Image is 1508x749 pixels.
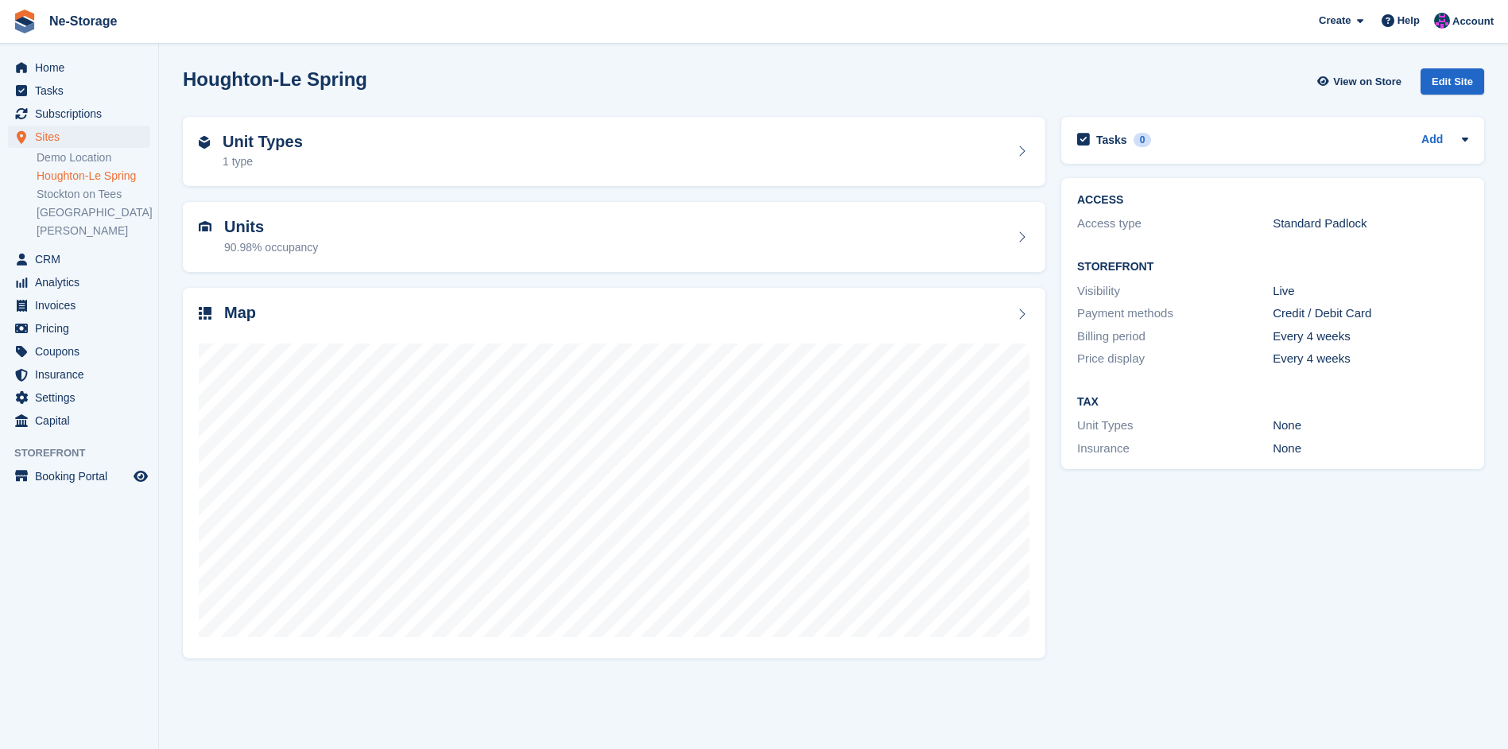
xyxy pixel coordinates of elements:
[8,465,150,487] a: menu
[8,317,150,340] a: menu
[13,10,37,33] img: stora-icon-8386f47178a22dfd0bd8f6a31ec36ba5ce8667c1dd55bd0f319d3a0aa187defe.svg
[8,409,150,432] a: menu
[8,294,150,316] a: menu
[35,340,130,363] span: Coupons
[37,169,150,184] a: Houghton-Le Spring
[1333,74,1401,90] span: View on Store
[8,340,150,363] a: menu
[183,68,367,90] h2: Houghton-Le Spring
[199,221,211,232] img: unit-icn-7be61d7bf1b0ce9d3e12c5938cc71ed9869f7b940bace4675aadf7bd6d80202e.svg
[1077,440,1273,458] div: Insurance
[224,304,256,322] h2: Map
[1273,328,1468,346] div: Every 4 weeks
[8,363,150,386] a: menu
[35,317,130,340] span: Pricing
[1273,417,1468,435] div: None
[1421,68,1484,101] a: Edit Site
[1434,13,1450,29] img: Joy Calvert
[37,223,150,239] a: [PERSON_NAME]
[35,465,130,487] span: Booking Portal
[224,239,318,256] div: 90.98% occupancy
[1273,350,1468,368] div: Every 4 weeks
[1273,282,1468,301] div: Live
[37,205,150,220] a: [GEOGRAPHIC_DATA]
[35,80,130,102] span: Tasks
[1421,68,1484,95] div: Edit Site
[1077,215,1273,233] div: Access type
[1421,131,1443,149] a: Add
[1096,133,1127,147] h2: Tasks
[224,218,318,236] h2: Units
[8,80,150,102] a: menu
[8,126,150,148] a: menu
[1077,350,1273,368] div: Price display
[1077,194,1468,207] h2: ACCESS
[35,363,130,386] span: Insurance
[1398,13,1420,29] span: Help
[1273,305,1468,323] div: Credit / Debit Card
[8,56,150,79] a: menu
[35,271,130,293] span: Analytics
[8,271,150,293] a: menu
[1077,417,1273,435] div: Unit Types
[199,136,210,149] img: unit-type-icn-2b2737a686de81e16bb02015468b77c625bbabd49415b5ef34ead5e3b44a266d.svg
[183,117,1045,187] a: Unit Types 1 type
[1077,261,1468,274] h2: Storefront
[1134,133,1152,147] div: 0
[1273,215,1468,233] div: Standard Padlock
[1273,440,1468,458] div: None
[35,386,130,409] span: Settings
[35,409,130,432] span: Capital
[35,103,130,125] span: Subscriptions
[1077,328,1273,346] div: Billing period
[183,202,1045,272] a: Units 90.98% occupancy
[37,187,150,202] a: Stockton on Tees
[223,153,303,170] div: 1 type
[1077,282,1273,301] div: Visibility
[35,126,130,148] span: Sites
[223,133,303,151] h2: Unit Types
[199,307,211,320] img: map-icn-33ee37083ee616e46c38cad1a60f524a97daa1e2b2c8c0bc3eb3415660979fc1.svg
[1077,396,1468,409] h2: Tax
[1452,14,1494,29] span: Account
[8,248,150,270] a: menu
[8,386,150,409] a: menu
[131,467,150,486] a: Preview store
[8,103,150,125] a: menu
[37,150,150,165] a: Demo Location
[14,445,158,461] span: Storefront
[183,288,1045,659] a: Map
[43,8,123,34] a: Ne-Storage
[1315,68,1408,95] a: View on Store
[1077,305,1273,323] div: Payment methods
[35,56,130,79] span: Home
[35,294,130,316] span: Invoices
[1319,13,1351,29] span: Create
[35,248,130,270] span: CRM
